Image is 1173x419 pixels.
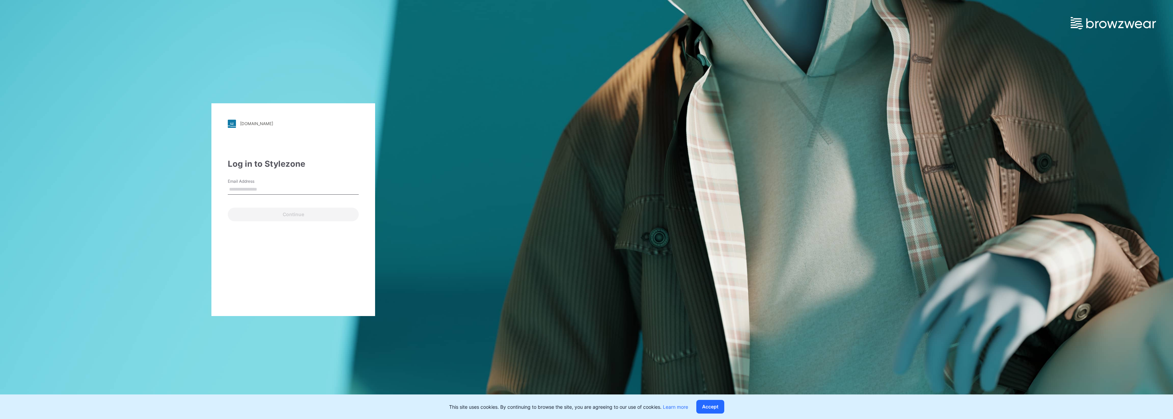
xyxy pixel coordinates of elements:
[663,404,688,410] a: Learn more
[228,120,359,128] a: [DOMAIN_NAME]
[696,400,724,414] button: Accept
[228,120,236,128] img: stylezone-logo.562084cfcfab977791bfbf7441f1a819.svg
[449,403,688,410] p: This site uses cookies. By continuing to browse the site, you are agreeing to our use of cookies.
[240,121,273,126] div: [DOMAIN_NAME]
[1071,17,1156,29] img: browzwear-logo.e42bd6dac1945053ebaf764b6aa21510.svg
[228,158,359,170] div: Log in to Stylezone
[228,178,276,184] label: Email Address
